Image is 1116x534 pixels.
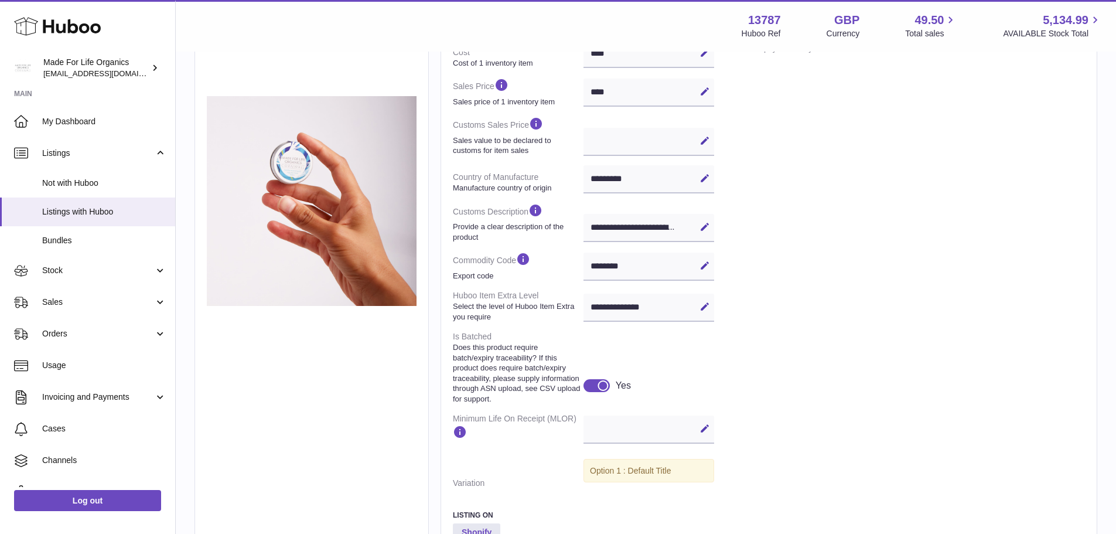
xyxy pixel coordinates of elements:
span: Bundles [42,235,166,246]
div: Currency [827,28,860,39]
img: soothe-_-smooth-leg-_-foot-balm-10ml-slfb10-5.jpg [207,96,417,306]
dt: Minimum Life On Receipt (MLOR) [453,409,583,448]
span: Listings [42,148,154,159]
h3: Listing On [453,511,714,520]
span: Channels [42,455,166,466]
span: Cases [42,423,166,434]
dt: Country of Manufacture [453,167,583,198]
span: My Dashboard [42,116,166,127]
span: Not with Huboo [42,178,166,189]
dt: Commodity Code [453,247,583,285]
span: [EMAIL_ADDRESS][DOMAIN_NAME] [43,69,172,78]
span: Stock [42,265,154,276]
a: Log out [14,490,161,511]
img: internalAdmin-13787@internal.huboo.com [14,59,32,77]
strong: Sales value to be declared to customs for item sales [453,135,581,156]
span: 49.50 [914,12,944,28]
strong: Manufacture country of origin [453,183,581,193]
strong: Sales price of 1 inventory item [453,97,581,107]
span: AVAILABLE Stock Total [1003,28,1102,39]
span: 5,134.99 [1043,12,1088,28]
dt: Customs Description [453,198,583,247]
strong: Provide a clear description of the product [453,222,581,242]
strong: Does this product require batch/expiry traceability? If this product does require batch/expiry tr... [453,342,581,404]
span: Listings with Huboo [42,206,166,217]
div: Yes [616,379,631,392]
a: 49.50 Total sales [905,12,957,39]
span: Settings [42,487,166,498]
span: Total sales [905,28,957,39]
dt: Cost [453,42,583,73]
strong: Select the level of Huboo Item Extra you require [453,301,581,322]
div: Made For Life Organics [43,57,149,79]
span: Sales [42,297,154,308]
strong: GBP [834,12,859,28]
dt: Is Batched [453,326,583,409]
span: Usage [42,360,166,371]
strong: Cost of 1 inventory item [453,58,581,69]
dt: Huboo Item Extra Level [453,285,583,326]
a: 5,134.99 AVAILABLE Stock Total [1003,12,1102,39]
span: Orders [42,328,154,339]
span: Invoicing and Payments [42,392,154,403]
strong: Export code [453,271,581,281]
strong: 13787 [748,12,781,28]
dt: Variation [453,473,583,494]
div: Huboo Ref [742,28,781,39]
dt: Sales Price [453,73,583,111]
dt: Customs Sales Price [453,111,583,160]
div: Option 1 : Default Title [583,459,714,483]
